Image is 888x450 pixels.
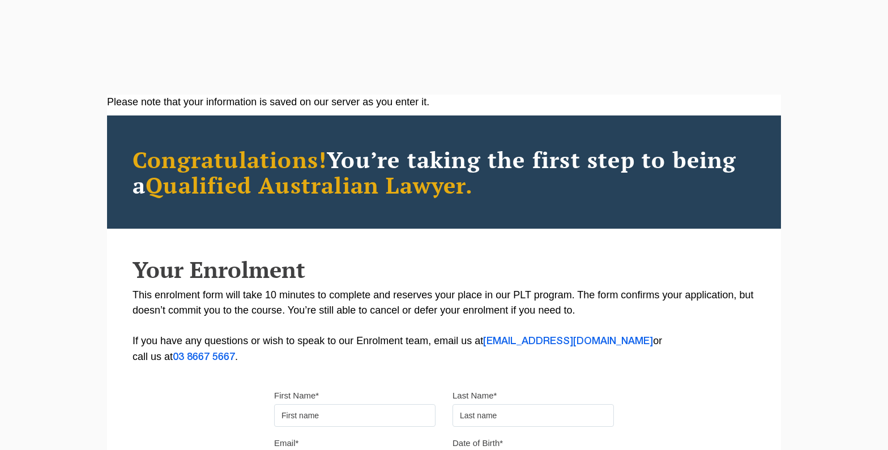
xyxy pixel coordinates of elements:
label: Date of Birth* [452,438,503,449]
p: This enrolment form will take 10 minutes to complete and reserves your place in our PLT program. ... [133,288,755,365]
input: First name [274,404,436,427]
a: 03 8667 5667 [173,353,235,362]
label: First Name* [274,390,319,401]
h2: You’re taking the first step to being a [133,147,755,198]
label: Email* [274,438,298,449]
a: [EMAIL_ADDRESS][DOMAIN_NAME] [483,337,653,346]
span: Qualified Australian Lawyer. [146,170,473,200]
h2: Your Enrolment [133,257,755,282]
label: Last Name* [452,390,497,401]
input: Last name [452,404,614,427]
div: Please note that your information is saved on our server as you enter it. [107,95,781,110]
span: Congratulations! [133,144,327,174]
